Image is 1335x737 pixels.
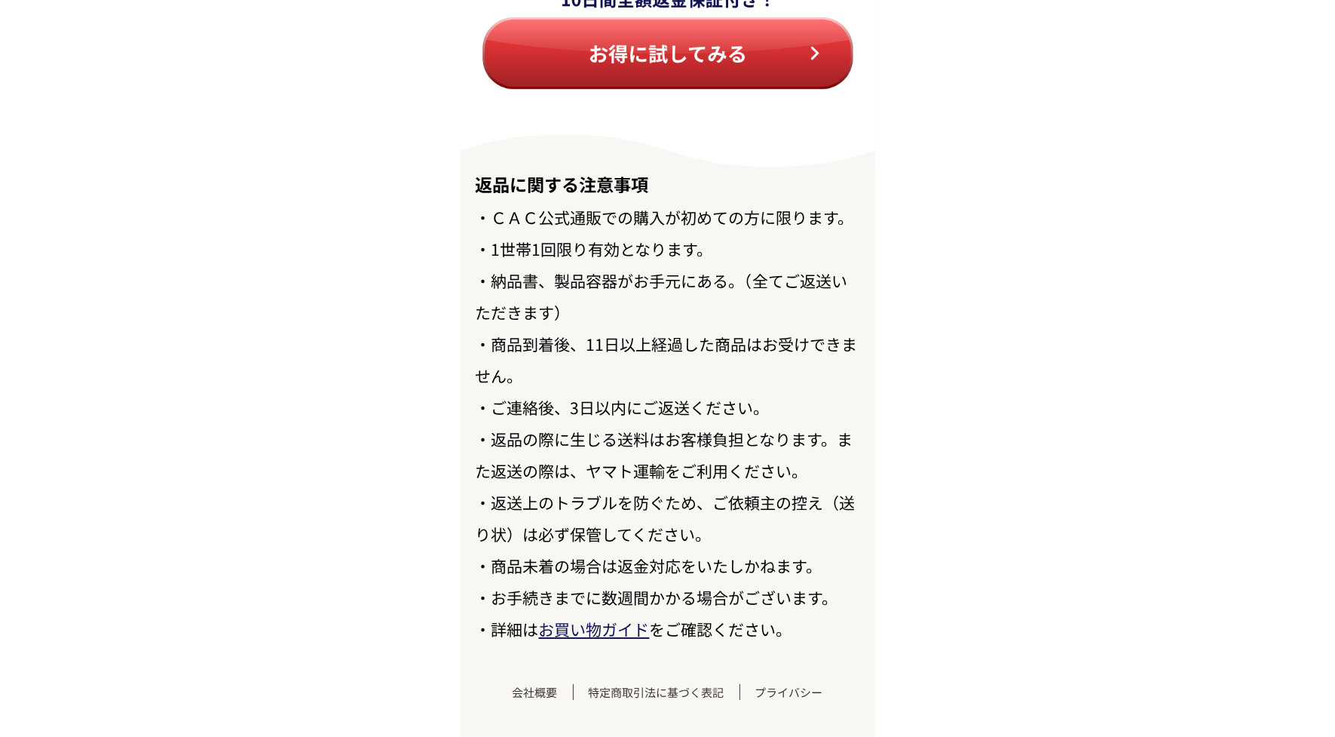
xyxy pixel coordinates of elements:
span: 返品に関する注意事項 [476,171,649,197]
a: 会社概要 [498,684,574,700]
a: 特定商取引法に基づく表記 [574,684,740,700]
a: プライバシー [740,684,838,700]
a: お買い物ガイド [539,618,650,640]
div: ・ＣＡＣ公式通販での購入が初めての方に限ります。 ・1世帯1回限り有効となります。 ・納品書、製品容器がお手元にある。（全てご返送いただきます） ・商品到着後、11日以上経過した商品はお受けでき... [461,167,875,645]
